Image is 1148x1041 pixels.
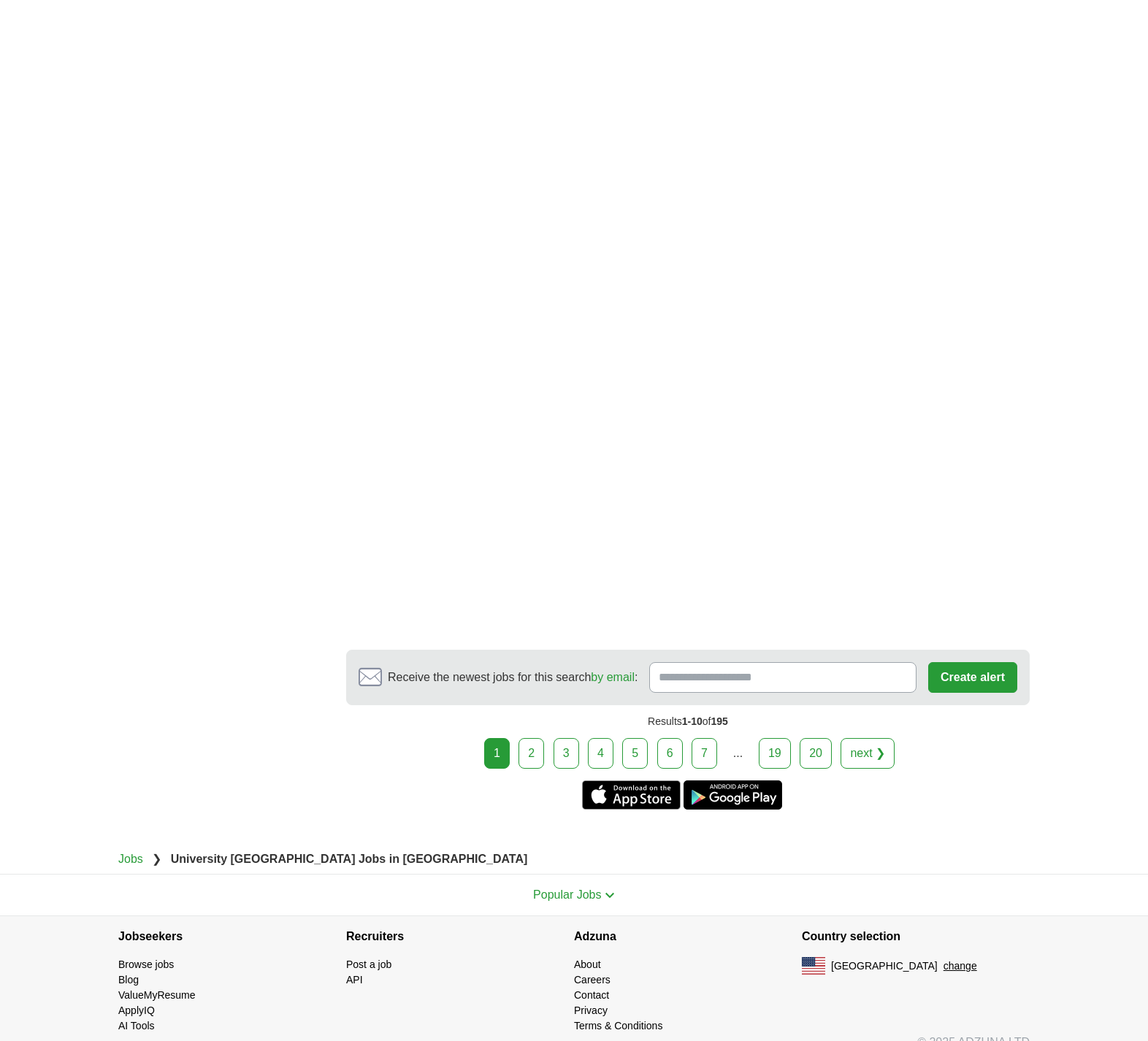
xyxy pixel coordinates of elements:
[346,959,391,970] a: Post a job
[574,989,609,1001] a: Contact
[605,892,615,899] img: toggle icon
[657,738,683,769] a: 6
[582,780,681,810] a: Get the iPhone app
[800,738,832,769] a: 20
[118,853,143,865] a: Jobs
[944,959,977,974] button: change
[574,974,611,986] a: Careers
[841,738,895,769] a: next ❯
[118,989,196,1001] a: ValueMyResume
[759,738,791,769] a: 19
[831,959,938,974] span: [GEOGRAPHIC_DATA]
[574,959,601,970] a: About
[723,739,752,768] div: ...
[692,738,717,769] a: 7
[118,1020,155,1032] a: AI Tools
[484,738,510,769] div: 1
[928,662,1017,693] button: Create alert
[118,974,139,986] a: Blog
[554,738,579,769] a: 3
[152,853,161,865] span: ❯
[622,738,648,769] a: 5
[118,1004,155,1016] a: ApplyIQ
[591,671,635,683] a: by email
[684,780,782,810] a: Get the Android app
[711,715,728,727] span: 195
[588,738,613,769] a: 4
[118,959,174,970] a: Browse jobs
[802,916,1030,957] h4: Country selection
[346,974,363,986] a: API
[574,1004,608,1016] a: Privacy
[533,888,601,901] span: Popular Jobs
[574,1020,662,1032] a: Terms & Conditions
[388,669,638,686] span: Receive the newest jobs for this search :
[802,957,825,975] img: US flag
[518,738,544,769] a: 2
[682,715,703,727] span: 1-10
[171,853,528,865] strong: University [GEOGRAPHIC_DATA] Jobs in [GEOGRAPHIC_DATA]
[346,705,1030,738] div: Results of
